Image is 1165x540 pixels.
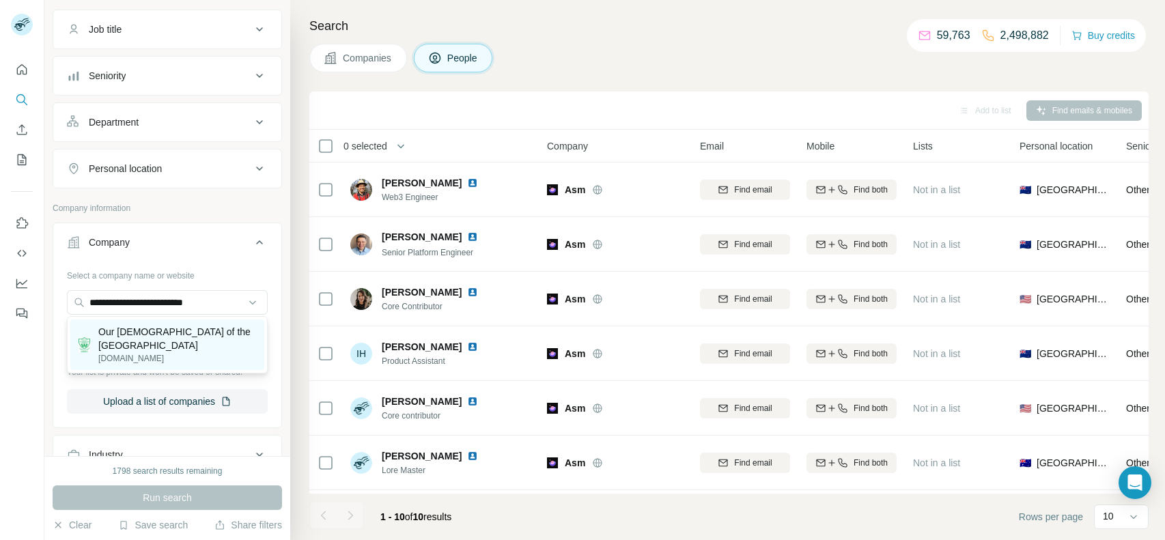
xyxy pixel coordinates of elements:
[350,452,372,474] img: Avatar
[806,398,897,418] button: Find both
[565,456,585,470] span: Asm
[1126,239,1150,250] span: Other
[447,51,479,65] span: People
[913,139,933,153] span: Lists
[1000,27,1049,44] p: 2,498,882
[413,511,424,522] span: 10
[53,226,281,264] button: Company
[1126,403,1150,414] span: Other
[98,325,256,352] p: Our [DEMOGRAPHIC_DATA] of the [GEOGRAPHIC_DATA]
[806,180,897,200] button: Find both
[382,395,462,408] span: [PERSON_NAME]
[700,139,724,153] span: Email
[1037,347,1110,360] span: [GEOGRAPHIC_DATA]
[1020,238,1031,251] span: 🇳🇿
[547,294,558,304] img: Logo of Asm
[113,465,223,477] div: 1798 search results remaining
[382,191,494,203] span: Web3 Engineer
[700,343,790,364] button: Find email
[1071,26,1135,45] button: Buy credits
[53,518,92,532] button: Clear
[734,184,772,196] span: Find email
[565,347,585,360] span: Asm
[547,184,558,195] img: Logo of Asm
[382,449,462,463] span: [PERSON_NAME]
[1020,401,1031,415] span: 🇺🇸
[467,451,478,461] img: LinkedIn logo
[734,457,772,469] span: Find email
[382,176,462,190] span: [PERSON_NAME]
[467,396,478,407] img: LinkedIn logo
[53,106,281,139] button: Department
[700,180,790,200] button: Find email
[913,348,960,359] span: Not in a list
[11,211,33,236] button: Use Surfe on LinkedIn
[89,448,123,461] div: Industry
[1037,292,1110,306] span: [GEOGRAPHIC_DATA]
[350,288,372,310] img: Avatar
[79,337,90,353] img: Our Lady of the Sacred Heart Primary School
[1020,139,1093,153] span: Personal location
[382,340,462,354] span: [PERSON_NAME]
[1119,466,1151,499] div: Open Intercom Messenger
[11,87,33,112] button: Search
[53,152,281,185] button: Personal location
[1126,184,1150,195] span: Other
[565,292,585,306] span: Asm
[67,389,268,414] button: Upload a list of companies
[53,202,282,214] p: Company information
[854,184,888,196] span: Find both
[98,352,256,365] p: [DOMAIN_NAME]
[1037,238,1110,251] span: [GEOGRAPHIC_DATA]
[343,139,387,153] span: 0 selected
[467,287,478,298] img: LinkedIn logo
[806,289,897,309] button: Find both
[1020,347,1031,360] span: 🇳🇿
[547,457,558,468] img: Logo of Asm
[1020,183,1031,197] span: 🇳🇿
[1126,294,1150,304] span: Other
[382,355,494,367] span: Product Assistant
[89,236,130,249] div: Company
[467,231,478,242] img: LinkedIn logo
[1126,139,1163,153] span: Seniority
[1126,457,1150,468] span: Other
[1020,456,1031,470] span: 🇦🇺
[547,403,558,414] img: Logo of Asm
[89,23,122,36] div: Job title
[547,348,558,359] img: Logo of Asm
[734,402,772,414] span: Find email
[1019,510,1083,524] span: Rows per page
[343,51,393,65] span: Companies
[350,397,372,419] img: Avatar
[854,402,888,414] span: Find both
[1126,348,1150,359] span: Other
[547,239,558,250] img: Logo of Asm
[913,403,960,414] span: Not in a list
[89,162,162,175] div: Personal location
[382,230,462,244] span: [PERSON_NAME]
[405,511,413,522] span: of
[467,341,478,352] img: LinkedIn logo
[734,347,772,360] span: Find email
[565,238,585,251] span: Asm
[350,233,372,255] img: Avatar
[11,271,33,296] button: Dashboard
[382,410,494,422] span: Core contributor
[937,27,970,44] p: 59,763
[854,293,888,305] span: Find both
[700,398,790,418] button: Find email
[67,264,268,282] div: Select a company name or website
[89,69,126,83] div: Seniority
[1037,401,1110,415] span: [GEOGRAPHIC_DATA]
[1037,183,1110,197] span: [GEOGRAPHIC_DATA]
[913,184,960,195] span: Not in a list
[854,457,888,469] span: Find both
[380,511,451,522] span: results
[380,511,405,522] span: 1 - 10
[913,457,960,468] span: Not in a list
[1020,292,1031,306] span: 🇺🇸
[854,238,888,251] span: Find both
[734,293,772,305] span: Find email
[309,16,1149,35] h4: Search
